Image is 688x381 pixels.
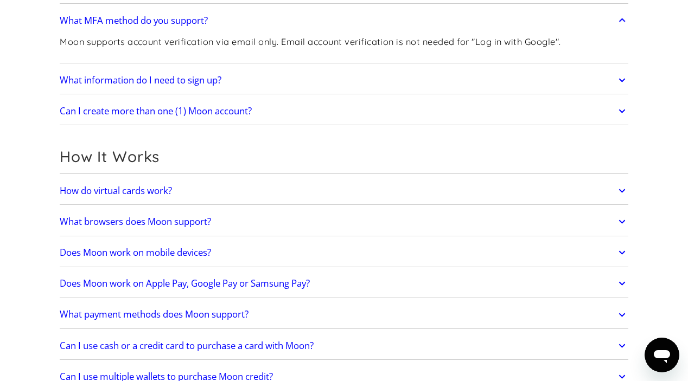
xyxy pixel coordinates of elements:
iframe: Button to launch messaging window [645,338,679,372]
a: Does Moon work on mobile devices? [60,241,628,264]
a: What payment methods does Moon support? [60,303,628,326]
a: What information do I need to sign up? [60,69,628,92]
h2: What MFA method do you support? [60,15,208,26]
a: Does Moon work on Apple Pay, Google Pay or Samsung Pay? [60,272,628,295]
h2: Can I create more than one (1) Moon account? [60,106,252,117]
h2: How It Works [60,147,628,166]
h2: What payment methods does Moon support? [60,309,249,320]
h2: Does Moon work on mobile devices? [60,247,211,258]
h2: Can I use cash or a credit card to purchase a card with Moon? [60,340,314,351]
a: What MFA method do you support? [60,9,628,32]
h2: What browsers does Moon support? [60,216,211,227]
h2: How do virtual cards work? [60,185,172,196]
h2: What information do I need to sign up? [60,75,221,86]
h2: Does Moon work on Apple Pay, Google Pay or Samsung Pay? [60,278,310,289]
a: What browsers does Moon support? [60,210,628,233]
p: Moon supports account verification via email only. Email account verification is not needed for "... [60,35,560,49]
a: How do virtual cards work? [60,179,628,202]
a: Can I use cash or a credit card to purchase a card with Moon? [60,334,628,357]
a: Can I create more than one (1) Moon account? [60,100,628,122]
